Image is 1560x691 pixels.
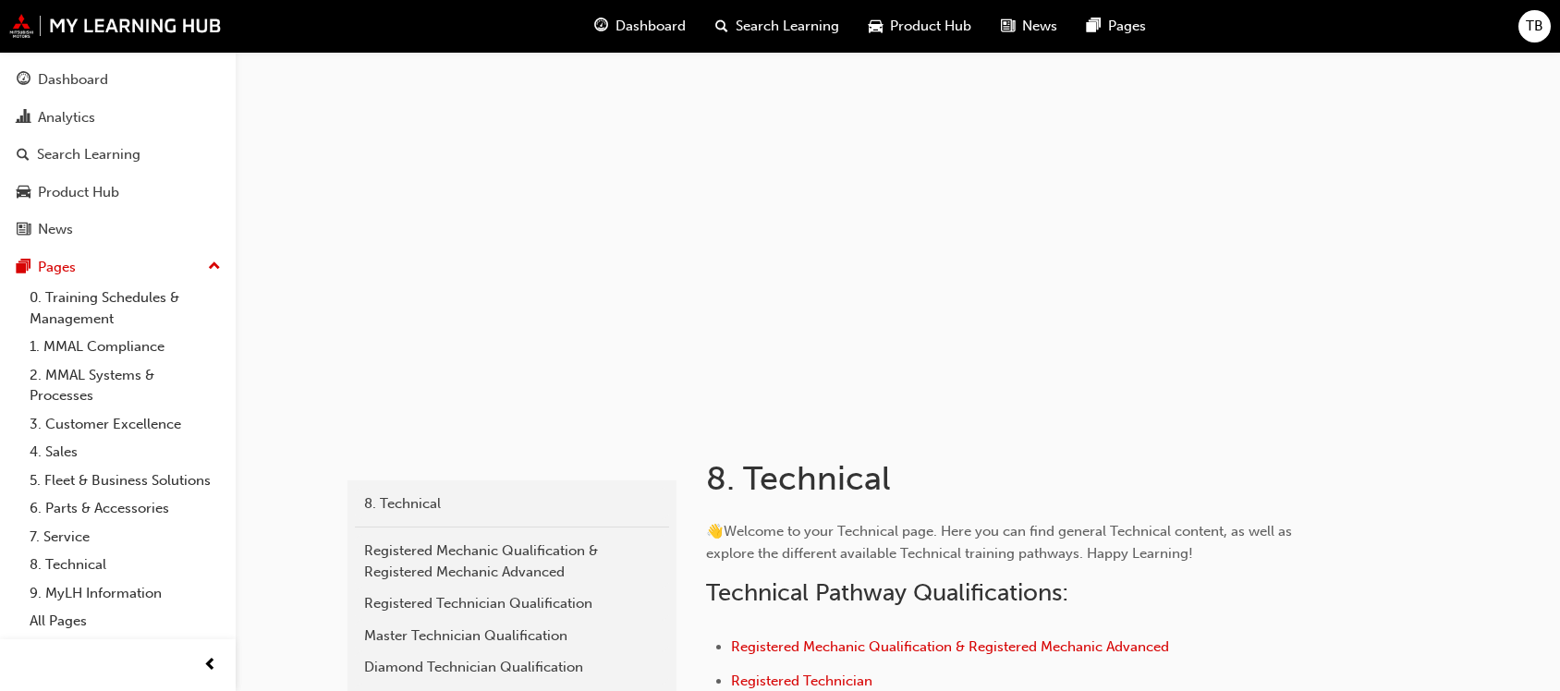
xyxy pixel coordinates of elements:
[7,138,228,172] a: Search Learning
[364,540,660,582] div: Registered Mechanic Qualification & Registered Mechanic Advanced
[615,16,686,37] span: Dashboard
[1072,7,1161,45] a: pages-iconPages
[579,7,701,45] a: guage-iconDashboard
[22,607,228,636] a: All Pages
[1087,15,1101,38] span: pages-icon
[22,333,228,361] a: 1. MMAL Compliance
[731,638,1169,655] a: Registered Mechanic Qualification & Registered Mechanic Advanced
[854,7,986,45] a: car-iconProduct Hub
[355,620,669,652] a: Master Technician Qualification
[17,260,30,276] span: pages-icon
[37,144,140,165] div: Search Learning
[22,361,228,410] a: 2. MMAL Systems & Processes
[736,16,839,37] span: Search Learning
[1108,16,1146,37] span: Pages
[203,654,217,677] span: prev-icon
[890,16,971,37] span: Product Hub
[17,147,30,164] span: search-icon
[355,535,669,588] a: Registered Mechanic Qualification & Registered Mechanic Advanced
[208,255,221,279] span: up-icon
[594,15,608,38] span: guage-icon
[869,15,883,38] span: car-icon
[1022,16,1057,37] span: News
[7,101,228,135] a: Analytics
[706,578,1068,607] span: Technical Pathway Qualifications:
[17,185,30,201] span: car-icon
[364,593,660,614] div: Registered Technician Qualification
[22,579,228,608] a: 9. MyLH Information
[17,222,30,238] span: news-icon
[22,467,228,495] a: 5. Fleet & Business Solutions
[355,651,669,684] a: Diamond Technician Qualification
[706,523,1296,562] span: Welcome to your Technical page. Here you can find general Technical content, as well as explore t...
[38,219,73,240] div: News
[22,284,228,333] a: 0. Training Schedules & Management
[364,657,660,678] div: Diamond Technician Qualification
[38,107,95,128] div: Analytics
[986,7,1072,45] a: news-iconNews
[701,7,854,45] a: search-iconSearch Learning
[706,523,724,539] span: 👋
[7,176,228,210] a: Product Hub
[1526,16,1543,37] span: TB
[7,250,228,285] button: Pages
[7,212,228,247] a: News
[22,494,228,523] a: 6. Parts & Accessories
[355,488,669,520] a: 8. Technical
[38,257,76,278] div: Pages
[17,110,30,127] span: chart-icon
[22,523,228,552] a: 7. Service
[715,15,728,38] span: search-icon
[22,438,228,467] a: 4. Sales
[17,72,30,89] span: guage-icon
[706,458,1312,499] h1: 8. Technical
[38,69,108,91] div: Dashboard
[7,59,228,250] button: DashboardAnalyticsSearch LearningProduct HubNews
[364,493,660,515] div: 8. Technical
[364,625,660,647] div: Master Technician Qualification
[355,588,669,620] a: Registered Technician Qualification
[9,14,222,38] img: mmal
[22,551,228,579] a: 8. Technical
[22,410,228,439] a: 3. Customer Excellence
[731,673,872,689] a: Registered Technician
[7,63,228,97] a: Dashboard
[38,182,119,203] div: Product Hub
[1518,10,1551,42] button: TB
[1001,15,1015,38] span: news-icon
